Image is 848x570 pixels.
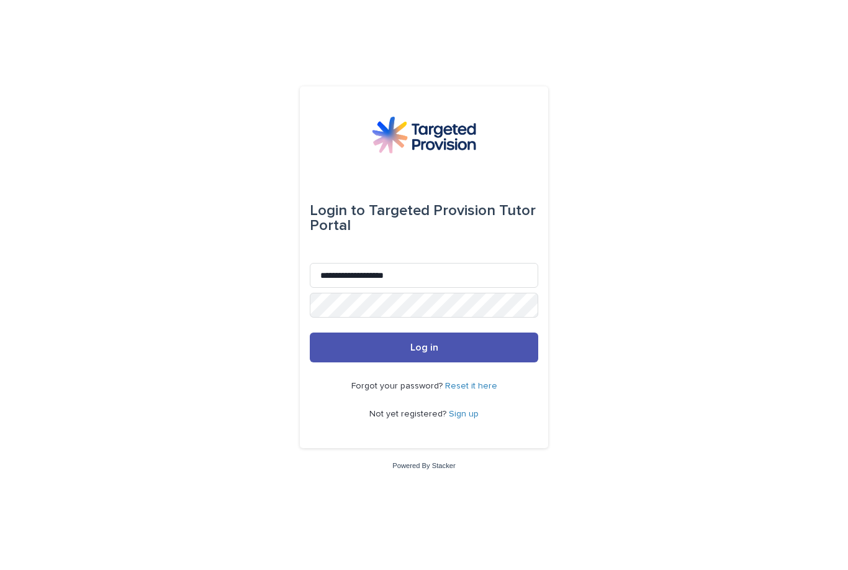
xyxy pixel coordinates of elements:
[372,116,476,154] img: M5nRWzHhSzIhMunXDL62
[310,203,365,218] span: Login to
[392,462,455,469] a: Powered By Stacker
[351,382,445,390] span: Forgot your password?
[449,410,479,418] a: Sign up
[445,382,497,390] a: Reset it here
[369,410,449,418] span: Not yet registered?
[310,333,538,362] button: Log in
[410,342,438,352] span: Log in
[310,193,538,243] div: Targeted Provision Tutor Portal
